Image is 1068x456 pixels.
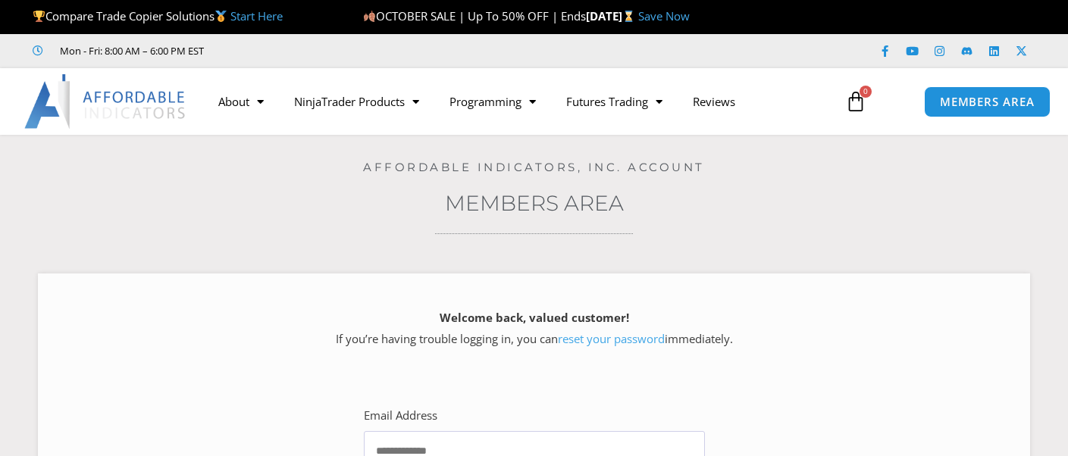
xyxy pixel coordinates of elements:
[822,80,889,123] a: 0
[225,43,453,58] iframe: Customer reviews powered by Trustpilot
[924,86,1051,117] a: MEMBERS AREA
[33,11,45,22] img: 🏆
[678,84,750,119] a: Reviews
[24,74,187,129] img: LogoAI | Affordable Indicators – NinjaTrader
[33,8,283,23] span: Compare Trade Copier Solutions
[434,84,551,119] a: Programming
[363,8,586,23] span: OCTOBER SALE | Up To 50% OFF | Ends
[64,308,1004,350] p: If you’re having trouble logging in, you can immediately.
[230,8,283,23] a: Start Here
[279,84,434,119] a: NinjaTrader Products
[215,11,227,22] img: 🥇
[203,84,834,119] nav: Menu
[364,11,375,22] img: 🍂
[551,84,678,119] a: Futures Trading
[440,310,629,325] strong: Welcome back, valued customer!
[364,405,437,426] label: Email Address
[860,86,872,98] span: 0
[363,160,705,174] a: Affordable Indicators, Inc. Account
[586,8,638,23] strong: [DATE]
[940,96,1035,108] span: MEMBERS AREA
[558,331,665,346] a: reset your password
[445,190,624,216] a: Members Area
[638,8,690,23] a: Save Now
[203,84,279,119] a: About
[56,42,204,60] span: Mon - Fri: 8:00 AM – 6:00 PM EST
[623,11,634,22] img: ⌛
